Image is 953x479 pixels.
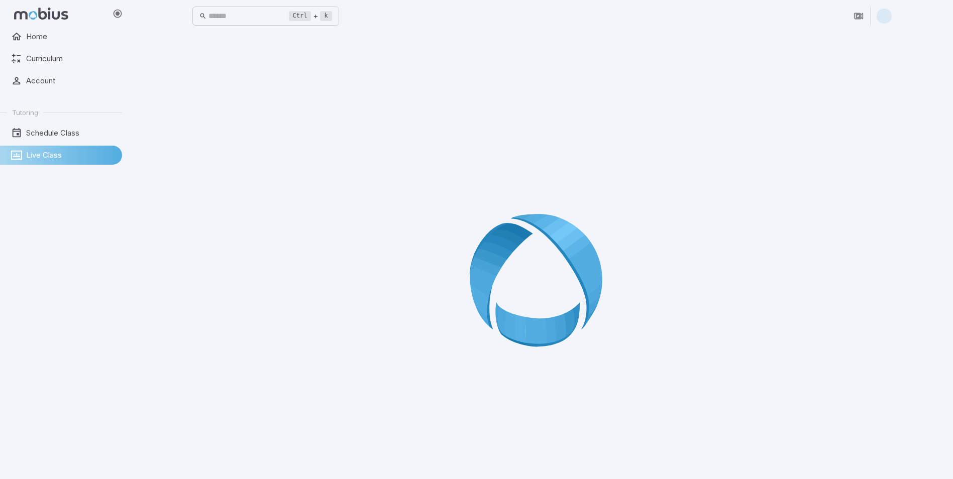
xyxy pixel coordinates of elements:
span: Live Class [26,150,115,161]
img: triangle.png [877,9,892,24]
button: Join in Zoom Client [849,7,868,26]
span: Home [26,31,115,42]
div: + [289,10,332,22]
kbd: Ctrl [289,11,311,21]
span: Curriculum [26,53,115,64]
span: Schedule Class [26,128,115,139]
kbd: k [320,11,332,21]
span: Tutoring [12,108,38,117]
span: Account [26,75,115,86]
